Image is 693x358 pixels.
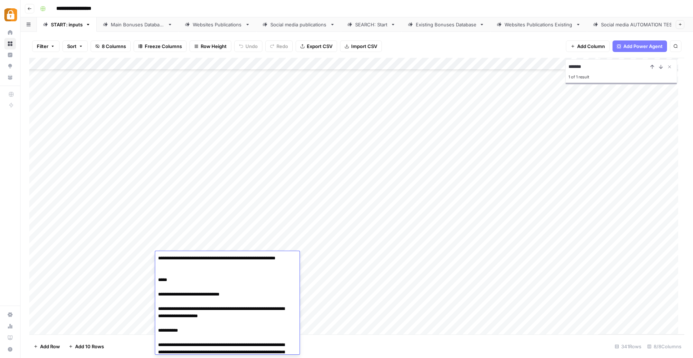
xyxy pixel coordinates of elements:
button: Help + Support [4,344,16,355]
div: Websites Publications [193,21,242,28]
a: Opportunities [4,60,16,72]
span: Sort [67,43,77,50]
button: Close Search [665,62,674,71]
a: Social media publications [256,17,341,32]
span: Add Column [577,43,605,50]
a: START: inputs [37,17,97,32]
a: Insights [4,49,16,61]
button: Freeze Columns [134,40,187,52]
a: Usage [4,320,16,332]
a: Browse [4,38,16,49]
button: Row Height [189,40,231,52]
a: Home [4,27,16,38]
button: Add Row [29,341,64,352]
div: SEARCH: Start [355,21,388,28]
span: Freeze Columns [145,43,182,50]
span: Filter [37,43,48,50]
span: Row Height [201,43,227,50]
div: Main Bonuses Database [111,21,165,28]
button: Workspace: Adzz [4,6,16,24]
span: Export CSV [307,43,332,50]
button: 8 Columns [91,40,131,52]
span: Add Power Agent [623,43,663,50]
button: Add Column [566,40,610,52]
button: Import CSV [340,40,382,52]
button: Previous Result [648,62,657,71]
span: Redo [276,43,288,50]
button: Export CSV [296,40,337,52]
button: Undo [234,40,262,52]
a: Websites Publications Existing [491,17,587,32]
button: Sort [62,40,88,52]
a: Your Data [4,72,16,83]
button: Add Power Agent [613,40,667,52]
span: Add 10 Rows [75,343,104,350]
a: Existing Bonuses Database [402,17,491,32]
div: Existing Bonuses Database [416,21,476,28]
div: 8/8 Columns [644,341,684,352]
a: Learning Hub [4,332,16,344]
div: 1 of 1 result [568,73,674,81]
a: Websites Publications [179,17,256,32]
span: Import CSV [351,43,377,50]
span: Undo [245,43,258,50]
img: Adzz Logo [4,8,17,21]
div: 341 Rows [612,341,644,352]
button: Filter [32,40,60,52]
div: Websites Publications Existing [505,21,573,28]
span: Add Row [40,343,60,350]
button: Next Result [657,62,665,71]
a: Settings [4,309,16,320]
div: START: inputs [51,21,83,28]
div: Social media publications [270,21,327,28]
a: Social media AUTOMATION TEST [587,17,690,32]
a: Main Bonuses Database [97,17,179,32]
a: SEARCH: Start [341,17,402,32]
span: 8 Columns [102,43,126,50]
button: Redo [265,40,293,52]
button: Add 10 Rows [64,341,108,352]
div: Social media AUTOMATION TEST [601,21,676,28]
